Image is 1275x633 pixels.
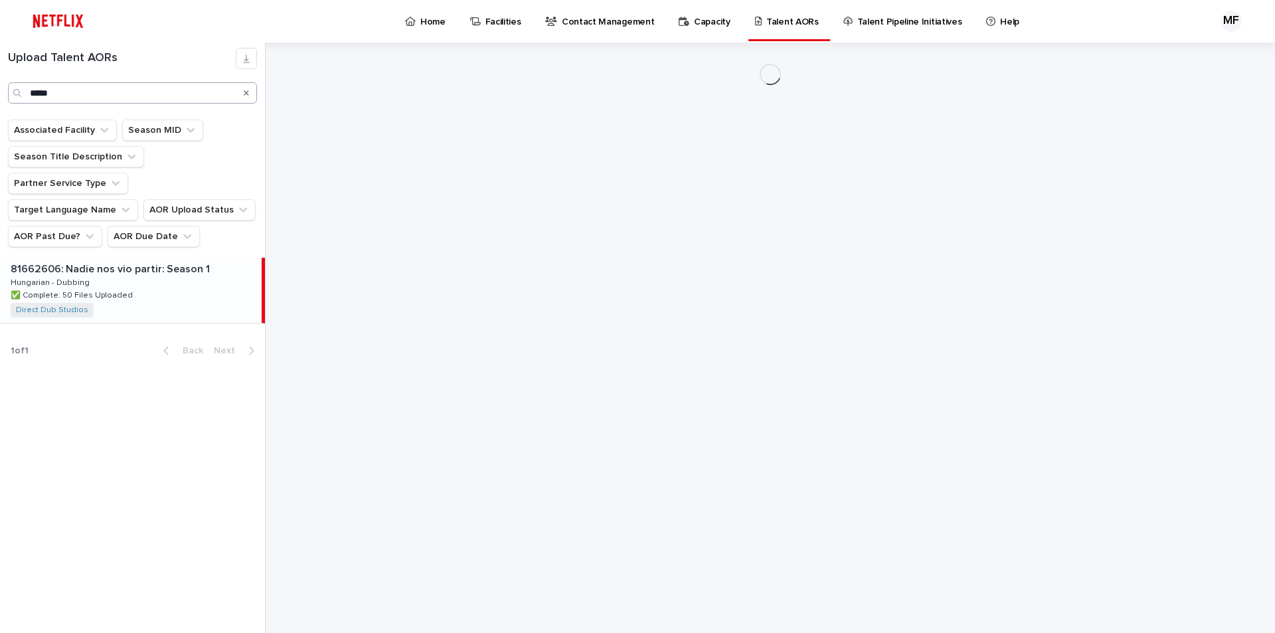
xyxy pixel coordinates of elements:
[16,306,88,315] a: Direct Dub Studios
[8,173,128,194] button: Partner Service Type
[108,226,200,247] button: AOR Due Date
[153,345,209,357] button: Back
[209,345,265,357] button: Next
[27,8,90,35] img: ifQbXi3ZQGMSEF7WDB7W
[8,199,138,221] button: Target Language Name
[8,82,257,104] input: Search
[143,199,256,221] button: AOR Upload Status
[1221,11,1242,32] div: MF
[8,120,117,141] button: Associated Facility
[11,276,92,288] p: Hungarian - Dubbing
[8,146,144,167] button: Season Title Description
[214,346,243,355] span: Next
[175,346,203,355] span: Back
[11,260,212,276] p: 81662606: Nadie nos vio partir: Season 1
[122,120,203,141] button: Season MID
[8,226,102,247] button: AOR Past Due?
[8,51,236,66] h1: Upload Talent AORs
[11,288,135,300] p: ✅ Complete: 50 Files Uploaded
